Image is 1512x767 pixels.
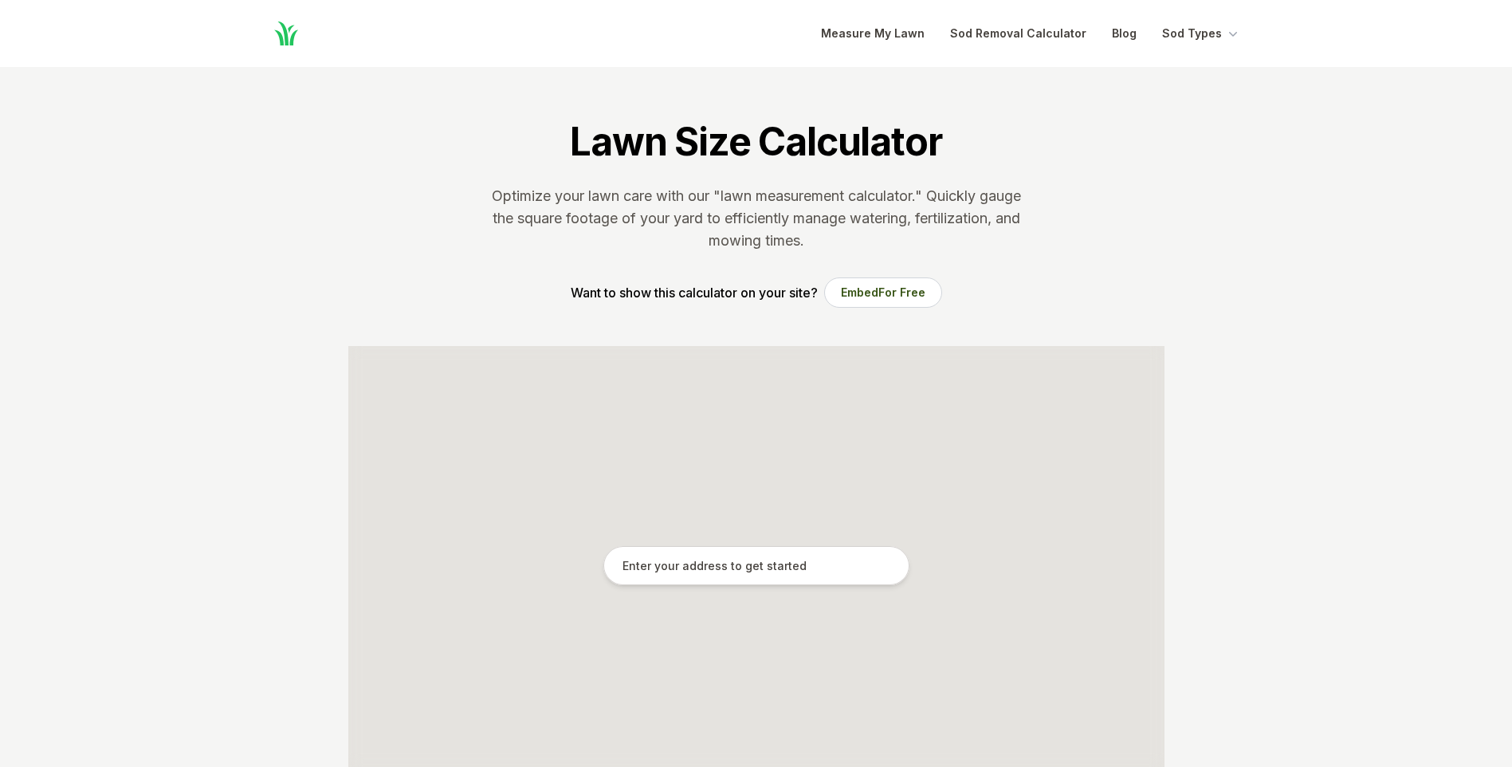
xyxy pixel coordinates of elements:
p: Optimize your lawn care with our "lawn measurement calculator." Quickly gauge the square footage ... [489,185,1024,252]
a: Blog [1112,24,1137,43]
a: Sod Removal Calculator [950,24,1086,43]
p: Want to show this calculator on your site? [571,283,818,302]
h1: Lawn Size Calculator [570,118,941,166]
input: Enter your address to get started [603,546,909,586]
button: EmbedFor Free [824,277,942,308]
span: For Free [878,285,925,299]
a: Measure My Lawn [821,24,925,43]
button: Sod Types [1162,24,1241,43]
